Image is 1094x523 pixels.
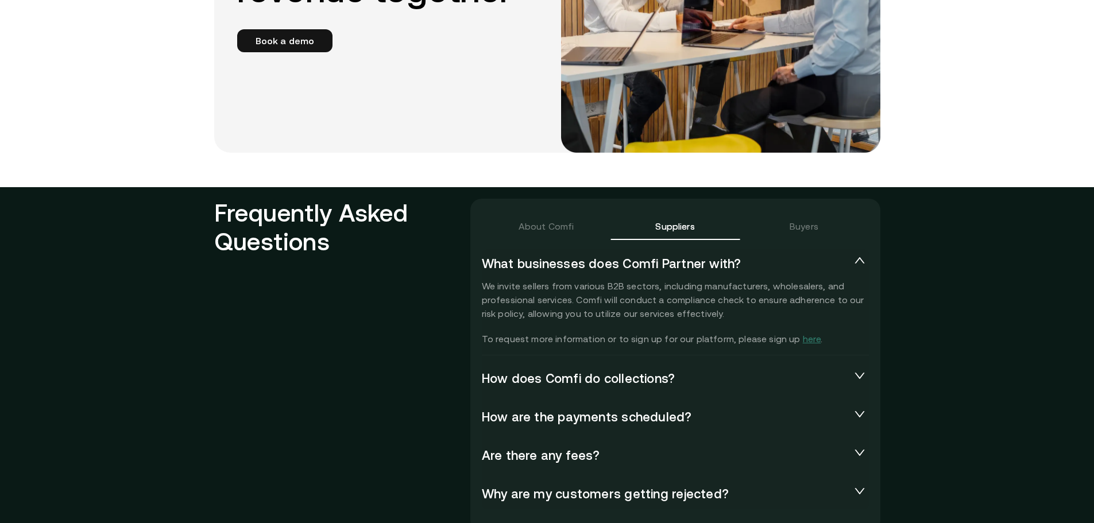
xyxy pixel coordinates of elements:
div: What businesses does Comfi Partner with? [482,249,869,279]
span: collapsed [854,447,865,458]
div: About Comfi [519,219,574,233]
div: Suppliers [655,219,694,233]
p: We invite sellers from various B2B sectors, including manufacturers, wholesalers, and professiona... [482,279,869,346]
span: collapsed [854,408,865,420]
span: collapsed [854,370,865,381]
div: Why are my customers getting rejected? [482,479,869,509]
a: here [803,334,821,344]
span: How does Comfi do collections? [482,371,851,387]
div: How are the payments scheduled? [482,402,869,432]
span: Why are my customers getting rejected? [482,486,851,502]
span: What businesses does Comfi Partner with? [482,256,851,272]
span: Are there any fees? [482,448,851,464]
span: collapsed [854,485,865,497]
a: Book a demo [237,29,333,52]
span: expanded [854,255,865,266]
div: Are there any fees? [482,441,869,471]
div: How does Comfi do collections? [482,364,869,394]
div: Buyers [790,219,818,233]
span: How are the payments scheduled? [482,409,851,425]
